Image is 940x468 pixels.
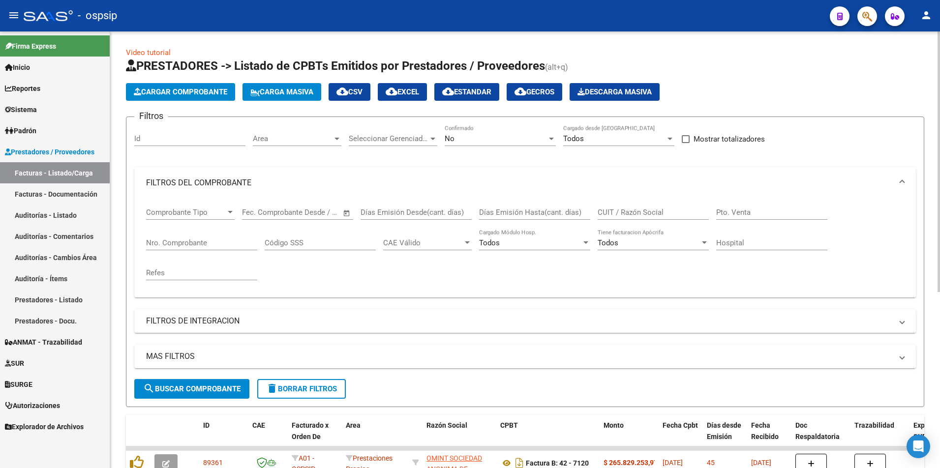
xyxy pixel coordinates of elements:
[751,421,779,440] span: Fecha Recibido
[146,351,892,362] mat-panel-title: MAS FILTROS
[126,59,545,73] span: PRESTADORES -> Listado de CPBTs Emitidos por Prestadores / Proveedores
[143,384,241,393] span: Buscar Comprobante
[445,134,455,143] span: No
[383,238,463,247] span: CAE Válido
[570,83,660,101] button: Descarga Masiva
[5,146,94,157] span: Prestadores / Proveedores
[747,415,791,458] datatable-header-cell: Fecha Recibido
[266,384,337,393] span: Borrar Filtros
[515,86,526,97] mat-icon: cloud_download
[854,421,894,429] span: Trazabilidad
[291,208,338,217] input: Fecha fin
[423,415,496,458] datatable-header-cell: Razón Social
[336,88,363,96] span: CSV
[442,88,491,96] span: Estandar
[336,86,348,97] mat-icon: cloud_download
[134,109,168,123] h3: Filtros
[570,83,660,101] app-download-masive: Descarga masiva de comprobantes (adjuntos)
[526,459,589,467] strong: Factura B: 42 - 7120
[203,459,223,467] span: 89361
[694,133,765,145] span: Mostrar totalizadores
[707,459,715,467] span: 45
[659,415,703,458] datatable-header-cell: Fecha Cpbt
[288,415,342,458] datatable-header-cell: Facturado x Orden De
[5,41,56,52] span: Firma Express
[134,88,227,96] span: Cargar Comprobante
[134,309,916,333] mat-expansion-panel-header: FILTROS DE INTEGRACION
[663,459,683,467] span: [DATE]
[146,177,892,188] mat-panel-title: FILTROS DEL COMPROBANTE
[292,421,329,440] span: Facturado x Orden De
[346,421,361,429] span: Area
[252,421,265,429] span: CAE
[253,134,333,143] span: Area
[5,125,36,136] span: Padrón
[907,435,930,458] div: Open Intercom Messenger
[342,415,408,458] datatable-header-cell: Area
[663,421,698,429] span: Fecha Cpbt
[5,62,30,73] span: Inicio
[266,382,278,394] mat-icon: delete
[386,86,397,97] mat-icon: cloud_download
[479,238,500,247] span: Todos
[545,62,568,72] span: (alt+q)
[5,400,60,411] span: Autorizaciones
[386,88,419,96] span: EXCEL
[795,421,840,440] span: Doc Respaldatoria
[5,421,84,432] span: Explorador de Archivos
[920,9,932,21] mat-icon: person
[143,382,155,394] mat-icon: search
[5,337,82,348] span: ANMAT - Trazabilidad
[329,83,370,101] button: CSV
[5,83,40,94] span: Reportes
[496,415,600,458] datatable-header-cell: CPBT
[600,415,659,458] datatable-header-cell: Monto
[5,379,32,390] span: SURGE
[134,167,916,199] mat-expansion-panel-header: FILTROS DEL COMPROBANTE
[242,208,282,217] input: Fecha inicio
[134,199,916,297] div: FILTROS DEL COMPROBANTE
[500,421,518,429] span: CPBT
[850,415,910,458] datatable-header-cell: Trazabilidad
[703,415,747,458] datatable-header-cell: Días desde Emisión
[349,134,428,143] span: Seleccionar Gerenciador
[563,134,584,143] span: Todos
[243,83,321,101] button: Carga Masiva
[78,5,117,27] span: - ospsip
[577,88,652,96] span: Descarga Masiva
[257,379,346,399] button: Borrar Filtros
[146,316,892,326] mat-panel-title: FILTROS DE INTEGRACION
[134,345,916,368] mat-expansion-panel-header: MAS FILTROS
[442,86,454,97] mat-icon: cloud_download
[250,88,313,96] span: Carga Masiva
[203,421,210,429] span: ID
[515,88,554,96] span: Gecros
[146,208,226,217] span: Comprobante Tipo
[507,83,562,101] button: Gecros
[5,358,24,369] span: SUR
[426,421,467,429] span: Razón Social
[199,415,248,458] datatable-header-cell: ID
[248,415,288,458] datatable-header-cell: CAE
[604,421,624,429] span: Monto
[434,83,499,101] button: Estandar
[707,421,741,440] span: Días desde Emisión
[598,238,618,247] span: Todos
[5,104,37,115] span: Sistema
[126,48,171,57] a: Video tutorial
[126,83,235,101] button: Cargar Comprobante
[791,415,850,458] datatable-header-cell: Doc Respaldatoria
[341,207,353,219] button: Open calendar
[134,379,249,399] button: Buscar Comprobante
[378,83,427,101] button: EXCEL
[604,459,658,467] strong: $ 265.829.253,97
[8,9,20,21] mat-icon: menu
[751,459,771,467] span: [DATE]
